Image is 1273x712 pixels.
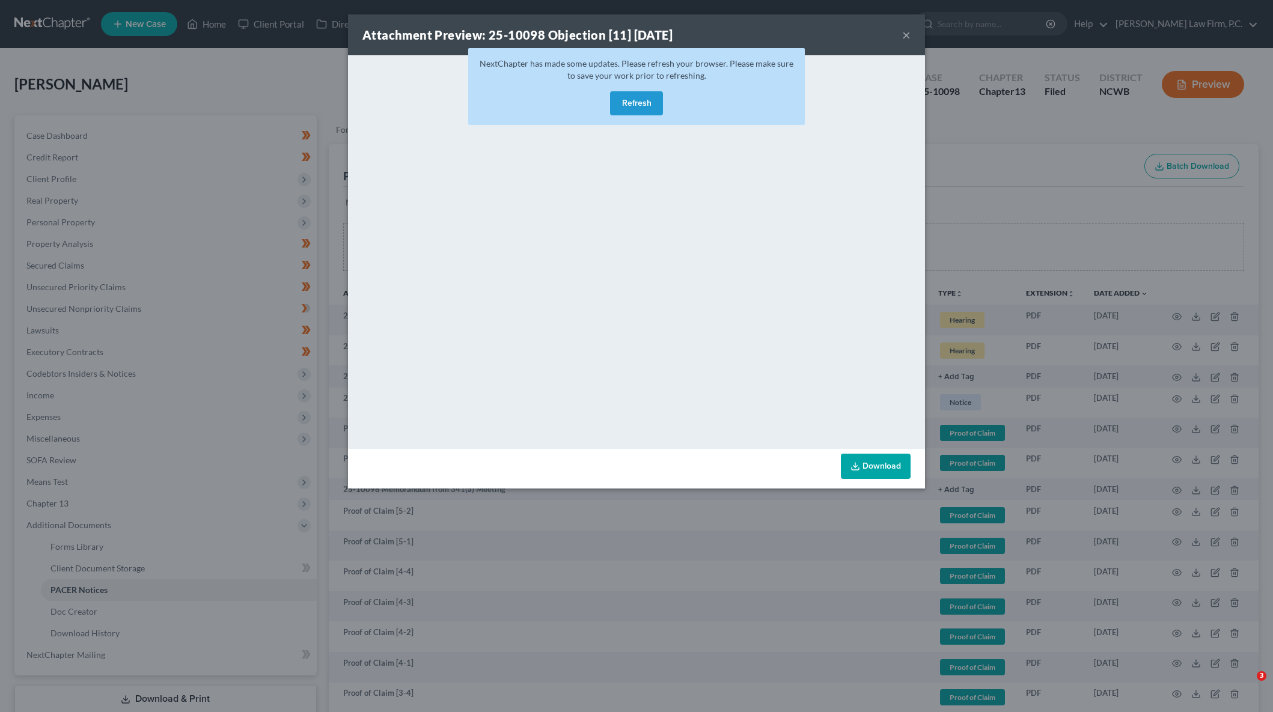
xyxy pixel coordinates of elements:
[362,28,673,42] strong: Attachment Preview: 25-10098 Objection [11] [DATE]
[348,55,925,446] iframe: <object ng-attr-data='[URL][DOMAIN_NAME]' type='application/pdf' width='100%' height='650px'></ob...
[841,454,911,479] a: Download
[1232,671,1261,700] iframe: Intercom live chat
[480,58,793,81] span: NextChapter has made some updates. Please refresh your browser. Please make sure to save your wor...
[610,91,663,115] button: Refresh
[902,28,911,42] button: ×
[1257,671,1266,681] span: 3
